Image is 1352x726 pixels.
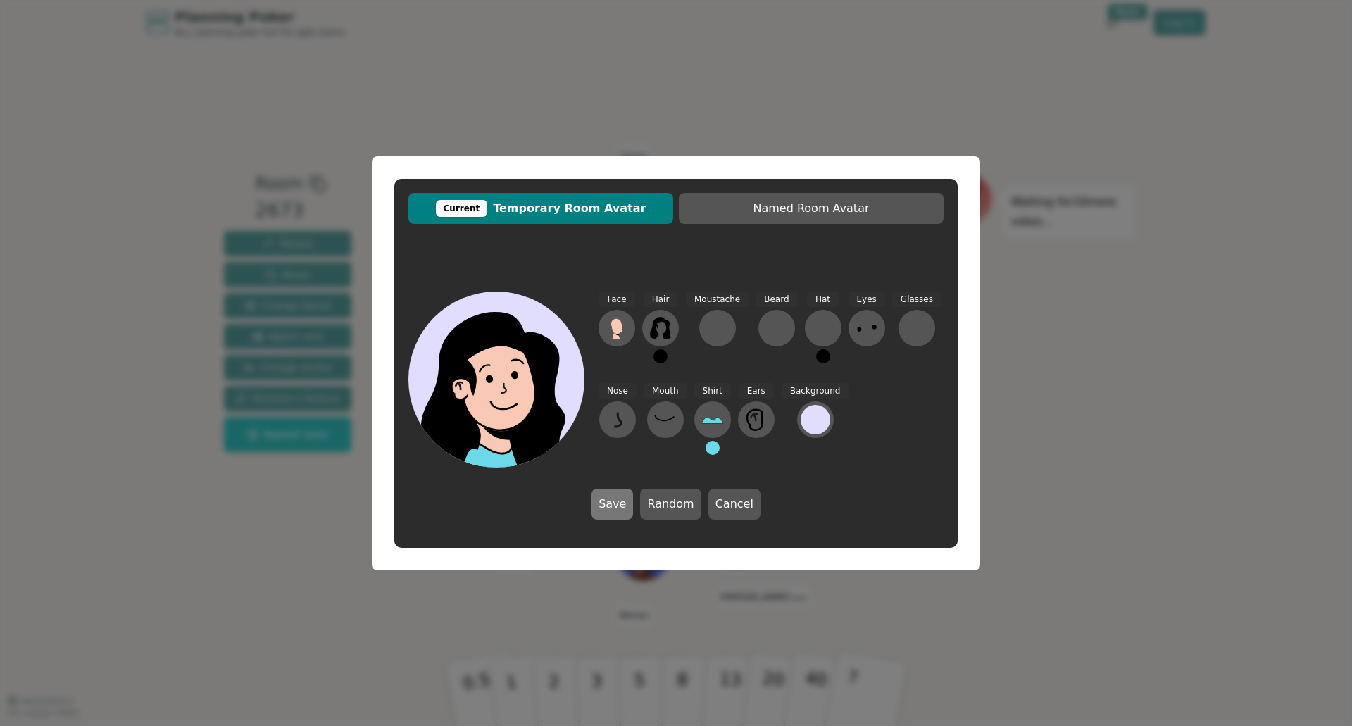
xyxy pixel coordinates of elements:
[591,489,633,520] button: Save
[756,292,797,308] span: Beard
[739,383,774,399] span: Ears
[436,200,488,217] div: Current
[644,383,687,399] span: Mouth
[849,292,885,308] span: Eyes
[599,383,637,399] span: Nose
[892,292,941,308] span: Glasses
[640,489,701,520] button: Random
[599,292,634,308] span: Face
[686,292,749,308] span: Moustache
[408,193,673,224] button: CurrentTemporary Room Avatar
[415,200,666,217] span: Temporary Room Avatar
[679,193,944,224] button: Named Room Avatar
[708,489,760,520] button: Cancel
[644,292,678,308] span: Hair
[694,383,731,399] span: Shirt
[807,292,839,308] span: Hat
[782,383,849,399] span: Background
[686,200,937,217] span: Named Room Avatar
